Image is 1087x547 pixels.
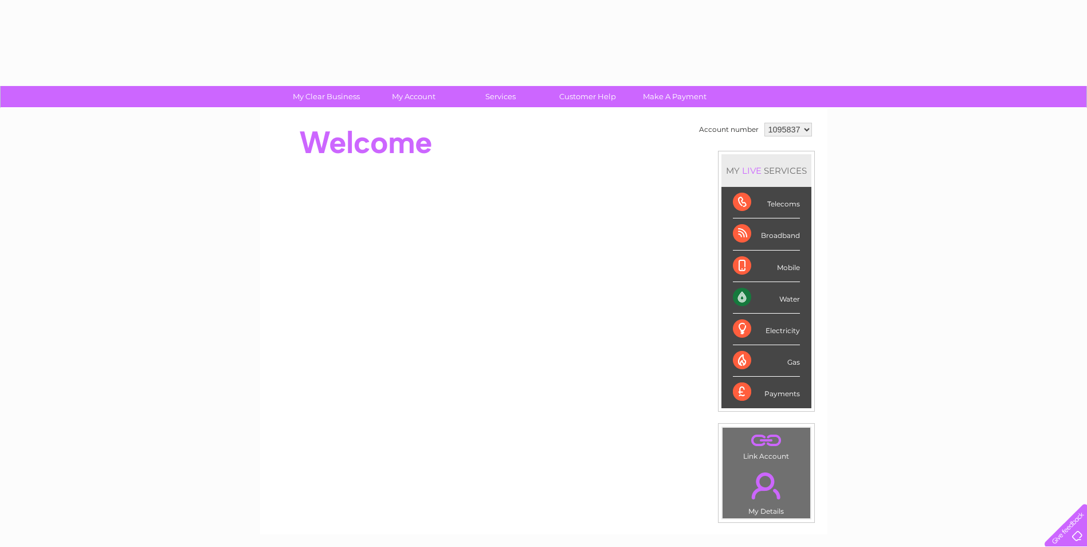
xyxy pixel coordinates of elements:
td: Link Account [722,427,811,463]
a: My Clear Business [279,86,374,107]
div: Telecoms [733,187,800,218]
div: LIVE [740,165,764,176]
a: . [725,431,807,451]
a: Services [453,86,548,107]
div: Gas [733,345,800,377]
div: Broadband [733,218,800,250]
a: My Account [366,86,461,107]
div: Electricity [733,314,800,345]
td: My Details [722,463,811,519]
a: Make A Payment [627,86,722,107]
a: . [725,466,807,506]
td: Account number [696,120,762,139]
div: Payments [733,377,800,408]
div: Mobile [733,251,800,282]
div: MY SERVICES [721,154,811,187]
a: Customer Help [540,86,635,107]
div: Water [733,282,800,314]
